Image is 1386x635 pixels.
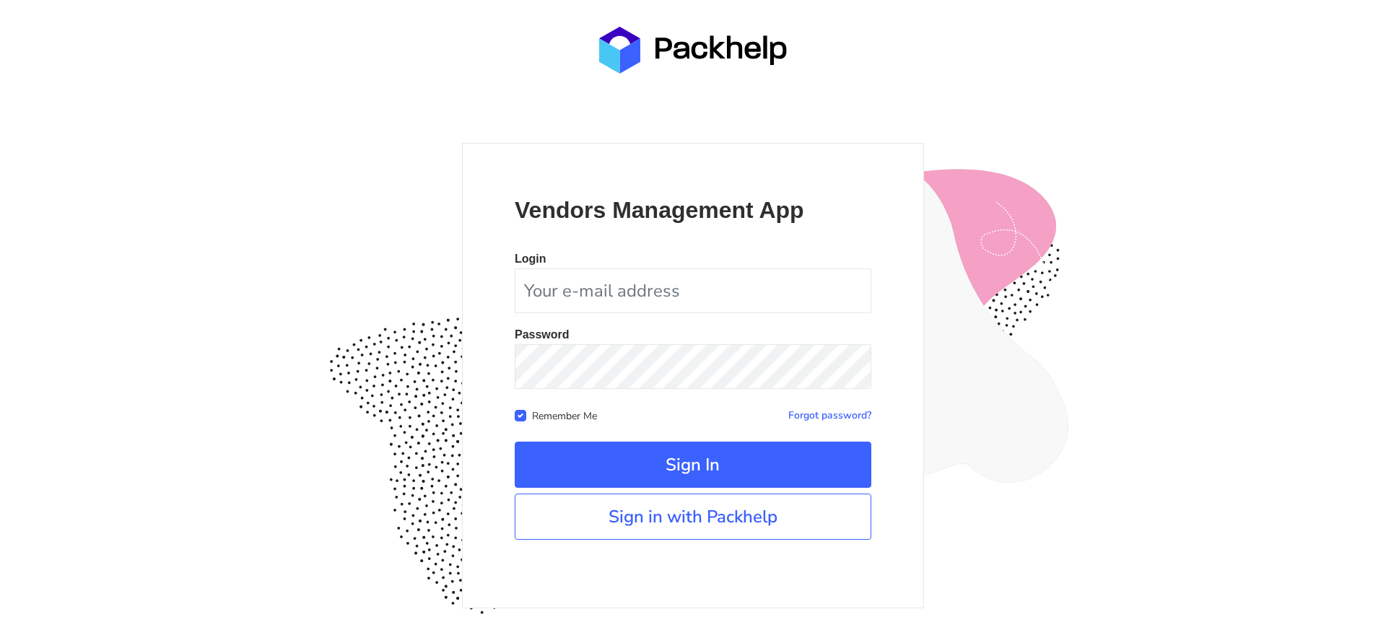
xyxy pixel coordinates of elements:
a: Sign in with Packhelp [515,494,871,540]
p: Vendors Management App [515,196,871,224]
button: Sign In [515,442,871,488]
a: Forgot password? [788,408,871,422]
input: Your e-mail address [515,268,871,313]
label: Remember Me [532,407,597,423]
p: Login [515,253,871,265]
p: Password [515,329,871,341]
